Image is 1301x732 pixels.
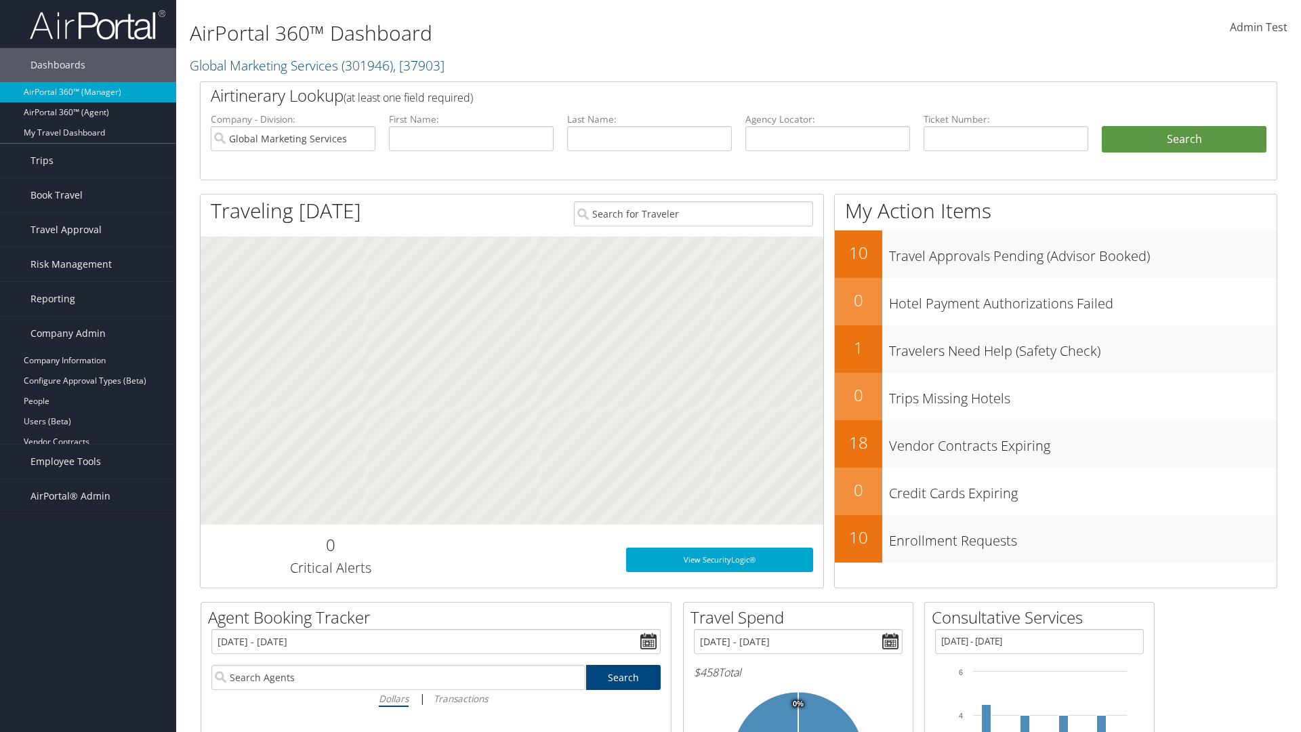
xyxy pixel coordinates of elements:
[694,665,718,680] span: $458
[211,665,585,690] input: Search Agents
[434,692,488,705] i: Transactions
[932,606,1154,629] h2: Consultative Services
[889,382,1277,408] h3: Trips Missing Hotels
[835,468,1277,515] a: 0Credit Cards Expiring
[30,445,101,479] span: Employee Tools
[745,113,910,126] label: Agency Locator:
[889,430,1277,455] h3: Vendor Contracts Expiring
[208,606,671,629] h2: Agent Booking Tracker
[30,144,54,178] span: Trips
[389,113,554,126] label: First Name:
[211,690,661,707] div: |
[835,336,882,359] h2: 1
[889,525,1277,550] h3: Enrollment Requests
[379,692,409,705] i: Dollars
[835,420,1277,468] a: 18Vendor Contracts Expiring
[959,712,963,720] tspan: 4
[835,373,1277,420] a: 0Trips Missing Hotels
[889,477,1277,503] h3: Credit Cards Expiring
[30,178,83,212] span: Book Travel
[690,606,913,629] h2: Travel Spend
[344,90,473,105] span: (at least one field required)
[835,515,1277,563] a: 10Enrollment Requests
[835,431,882,454] h2: 18
[574,201,813,226] input: Search for Traveler
[211,533,450,556] h2: 0
[835,278,1277,325] a: 0Hotel Payment Authorizations Failed
[889,335,1277,361] h3: Travelers Need Help (Safety Check)
[30,479,110,513] span: AirPortal® Admin
[1230,20,1287,35] span: Admin Test
[835,241,882,264] h2: 10
[835,325,1277,373] a: 1Travelers Need Help (Safety Check)
[30,317,106,350] span: Company Admin
[959,668,963,676] tspan: 6
[211,558,450,577] h3: Critical Alerts
[211,113,375,126] label: Company - Division:
[793,700,804,708] tspan: 0%
[211,84,1177,107] h2: Airtinerary Lookup
[1102,126,1266,153] button: Search
[30,282,75,316] span: Reporting
[342,56,393,75] span: ( 301946 )
[835,526,882,549] h2: 10
[1230,7,1287,49] a: Admin Test
[835,289,882,312] h2: 0
[889,240,1277,266] h3: Travel Approvals Pending (Advisor Booked)
[889,287,1277,313] h3: Hotel Payment Authorizations Failed
[835,384,882,407] h2: 0
[586,665,661,690] a: Search
[835,479,882,502] h2: 0
[30,213,102,247] span: Travel Approval
[694,665,903,680] h6: Total
[626,548,813,572] a: View SecurityLogic®
[190,56,445,75] a: Global Marketing Services
[30,9,165,41] img: airportal-logo.png
[211,197,361,225] h1: Traveling [DATE]
[835,197,1277,225] h1: My Action Items
[30,48,85,82] span: Dashboards
[567,113,732,126] label: Last Name:
[924,113,1088,126] label: Ticket Number:
[190,19,922,47] h1: AirPortal 360™ Dashboard
[30,247,112,281] span: Risk Management
[835,230,1277,278] a: 10Travel Approvals Pending (Advisor Booked)
[393,56,445,75] span: , [ 37903 ]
